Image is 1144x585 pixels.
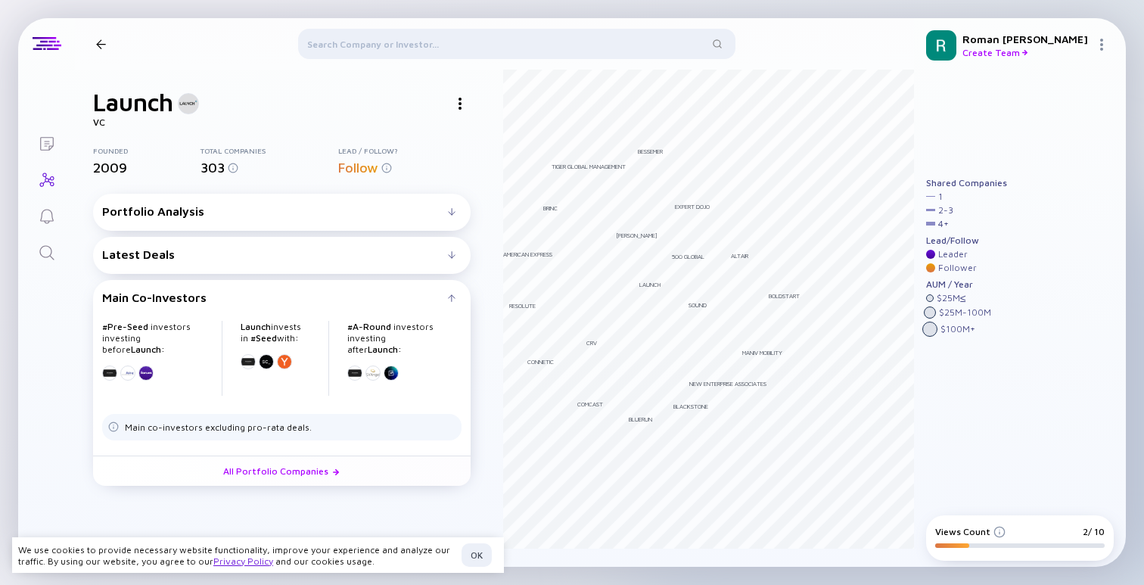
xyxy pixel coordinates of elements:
a: Reminders [18,197,75,233]
strong: # A-Round [347,321,391,332]
div: ≤ [960,293,966,303]
div: Boldstart [769,292,800,300]
div: Expert Dojo [675,203,710,210]
div: Views Count [935,526,1006,537]
div: Leader [938,249,968,260]
a: Lists [18,124,75,160]
div: 1 [938,191,943,202]
div: Bessemer [638,148,663,155]
div: BlueRun [629,415,652,423]
div: American Express [503,250,552,258]
div: $ 100M + [940,324,975,335]
div: Total Companies [201,146,338,155]
img: Menu [1096,39,1108,51]
span: Follow [338,160,378,176]
div: Brinc [543,204,558,212]
div: Shared Companies [926,178,1007,188]
img: Tags Dislacimer info icon [108,422,119,432]
div: 2 - 3 [938,205,953,216]
a: Investor Map [18,160,75,197]
img: Info for Total Companies [228,163,238,173]
div: Comcast [577,400,603,408]
div: 4 + [938,219,949,229]
strong: Launch [241,321,271,332]
strong: Launch [368,344,398,355]
div: $ 25M [937,293,966,303]
div: Founded [93,146,201,155]
div: Portfolio Analysis [102,204,448,218]
div: We use cookies to provide necessary website functionality, improve your experience and analyze ou... [18,544,455,567]
div: Sound [689,301,707,309]
strong: # Seed [250,332,277,344]
a: Privacy Policy [213,555,273,567]
span: 303 [201,160,225,176]
div: Lead/Follow [926,235,1007,246]
div: 2/ 10 [1083,526,1105,537]
h1: Launch [93,88,173,117]
div: Roman [PERSON_NAME] [962,33,1090,45]
div: AUM / Year [926,279,1007,290]
a: All Portfolio Companies [93,456,471,486]
div: Main co-investors excluding pro-rata deals. [125,422,312,433]
div: CRV [586,339,597,347]
div: $ 25M - 100M [939,307,991,318]
div: Tiger Global Management [552,163,626,170]
div: 500 Global [672,253,704,260]
span: investors investing before : [102,321,191,355]
img: Roman Profile Picture [926,30,956,61]
img: Investor Actions [459,98,462,110]
div: AltaIR [731,252,748,260]
strong: Launch [131,344,161,355]
div: Launch [639,281,661,288]
div: Blackstone [673,403,708,410]
div: VC [93,117,471,128]
strong: # Pre-Seed [102,321,148,332]
span: investors investing after : [347,321,434,355]
a: Search [18,233,75,269]
div: [PERSON_NAME] [616,232,657,239]
div: Latest Deals [102,247,448,261]
div: Follower [938,263,977,273]
img: Info for Lead / Follow? [381,163,392,173]
span: invests in with: [241,321,301,344]
div: 2009 [93,160,201,176]
div: Main Co-Investors [102,291,448,304]
div: Create Team [962,47,1090,58]
div: Resolute [509,302,536,310]
div: Maniv Mobility [742,349,782,356]
div: New Enterprise Associates [689,380,766,387]
button: OK [462,543,492,567]
div: Lead / Follow? [338,146,471,155]
div: Connetic [527,358,554,366]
